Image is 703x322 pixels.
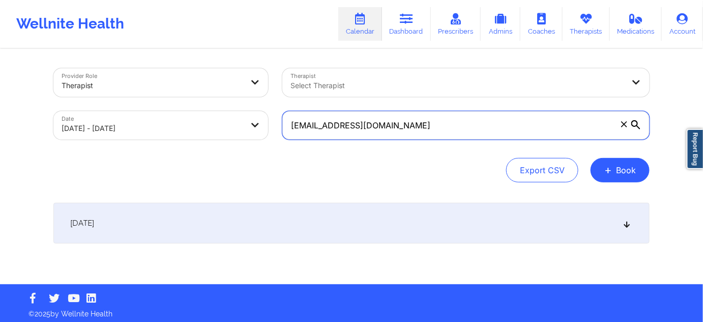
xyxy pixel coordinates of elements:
a: Report Bug [687,129,703,169]
button: Export CSV [506,158,578,182]
a: Coaches [520,7,563,41]
div: [DATE] - [DATE] [62,117,243,140]
a: Dashboard [382,7,431,41]
a: Medications [610,7,662,41]
a: Prescribers [431,7,481,41]
button: +Book [591,158,650,182]
span: [DATE] [70,218,94,228]
a: Calendar [338,7,382,41]
p: © 2025 by Wellnite Health [21,302,682,319]
a: Admins [481,7,520,41]
a: Account [662,7,703,41]
a: Therapists [563,7,610,41]
input: Search by patient email [282,111,650,140]
div: Therapist [62,74,243,97]
span: + [604,167,612,173]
